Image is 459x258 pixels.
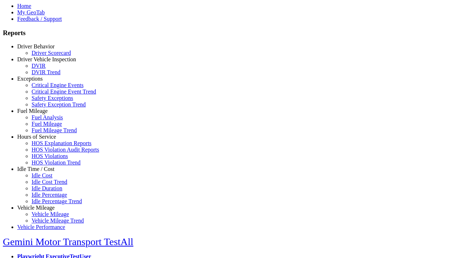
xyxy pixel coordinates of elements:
a: Idle Percentage Trend [32,198,82,204]
a: Idle Cost [32,172,52,178]
a: Idle Duration [32,185,62,191]
a: Critical Engine Event Trend [32,89,96,95]
a: HOS Violation Trend [32,159,81,166]
a: Driver Scorecard [32,50,71,56]
a: Fuel Mileage [32,121,62,127]
a: Driver Vehicle Inspection [17,56,76,62]
a: Vehicle Mileage Trend [32,218,84,224]
a: Fuel Mileage Trend [32,127,77,133]
a: Vehicle Mileage [32,211,69,217]
a: Vehicle Performance [17,224,65,230]
a: HOS Violations [32,153,68,159]
h3: Reports [3,29,456,37]
a: HOS Violation Audit Reports [32,147,99,153]
a: DVIR Trend [32,69,60,75]
a: DVIR [32,63,46,69]
a: Vehicle Mileage [17,205,55,211]
a: Home [17,3,31,9]
a: Safety Exception Trend [32,101,86,107]
a: Idle Cost Trend [32,179,67,185]
a: Idle Time / Cost [17,166,55,172]
a: Driver Behavior [17,43,55,49]
a: Fuel Analysis [32,114,63,120]
a: Idle Percentage [32,192,67,198]
a: Hours of Service [17,134,56,140]
a: Safety Exceptions [32,95,73,101]
a: My GeoTab [17,9,45,15]
a: HOS Explanation Reports [32,140,91,146]
a: Feedback / Support [17,16,62,22]
a: Gemini Motor Transport TestAll [3,236,133,247]
a: Critical Engine Events [32,82,84,88]
a: Exceptions [17,76,43,82]
a: Fuel Mileage [17,108,48,114]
